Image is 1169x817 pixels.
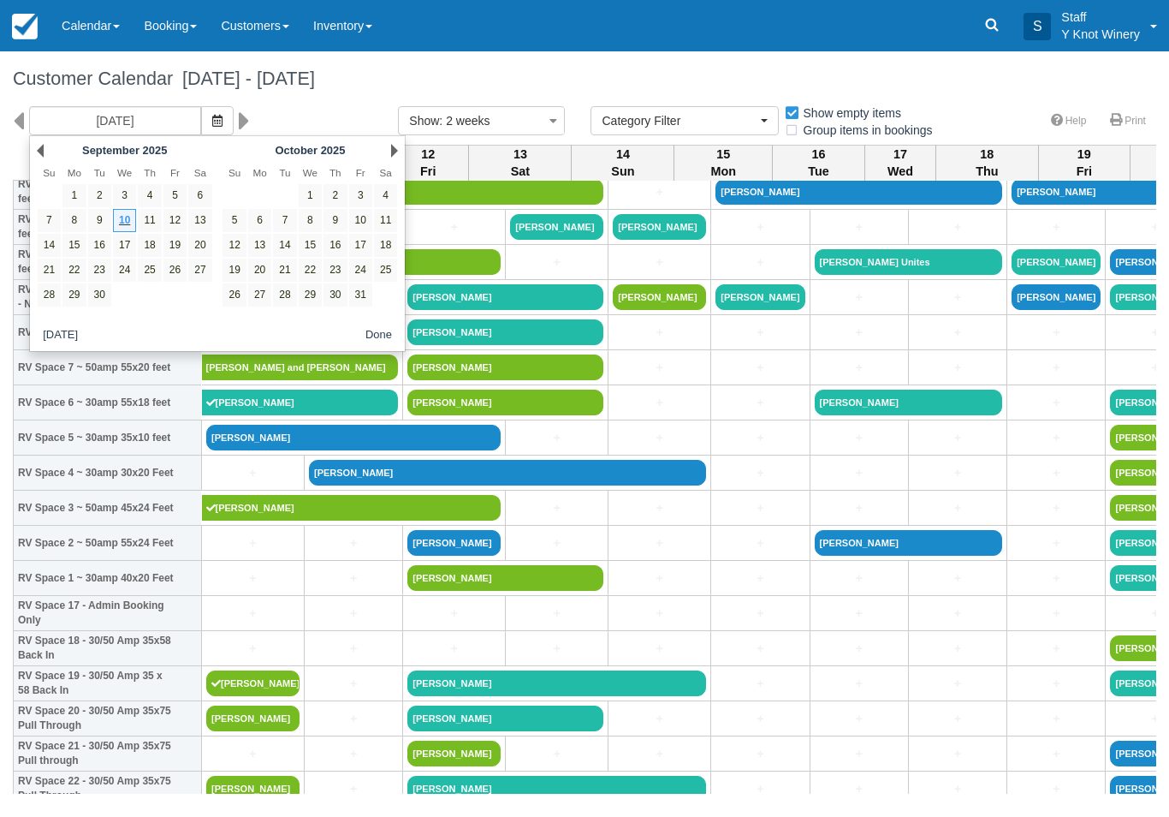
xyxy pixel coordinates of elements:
th: RV Space 20 - 30/50 Amp 35x75 Pull Through [14,701,202,736]
a: + [510,499,603,517]
a: 15 [299,234,322,257]
a: [PERSON_NAME] [1012,284,1101,310]
span: Sunday [228,167,240,178]
a: 28 [273,283,296,307]
span: : 2 weeks [439,114,490,128]
a: 17 [349,234,372,257]
a: + [715,605,804,623]
a: 6 [248,209,271,232]
a: [PERSON_NAME] [815,390,1003,415]
a: 12 [223,234,246,257]
span: Friday [170,167,180,178]
a: + [510,429,603,447]
a: Help [1041,109,1097,134]
a: + [715,464,804,482]
span: Wednesday [303,167,317,178]
a: 24 [349,259,372,282]
a: + [815,570,904,587]
a: + [613,253,706,271]
a: + [715,710,804,728]
h1: Customer Calendar [13,69,1156,89]
a: 7 [273,209,296,232]
a: + [715,324,804,342]
a: + [1012,675,1101,693]
a: + [815,640,904,658]
th: 16 Tue [773,145,865,181]
a: 28 [38,283,61,307]
a: + [510,640,603,658]
th: RV Space 8 ~ 30amp 60x20 feet [14,315,202,350]
a: [PERSON_NAME] Unites [815,249,1003,275]
a: 15 [62,234,86,257]
a: 14 [273,234,296,257]
a: [PERSON_NAME] [206,706,300,731]
a: + [309,675,398,693]
a: 19 [163,234,187,257]
a: 26 [223,283,246,307]
a: 31 [349,283,372,307]
a: 30 [88,283,111,307]
span: [DATE] - [DATE] [173,68,315,89]
a: + [913,359,1002,377]
a: + [206,745,300,763]
a: + [913,570,1002,587]
button: [DATE] [36,325,84,347]
th: RV Space 17 - Admin Booking Only [14,596,202,631]
a: 27 [188,259,211,282]
a: 8 [299,209,322,232]
a: 27 [248,283,271,307]
a: + [1012,499,1101,517]
span: September [82,144,139,157]
a: + [913,675,1002,693]
a: 11 [374,209,397,232]
th: 12 Fri [388,145,469,181]
a: + [913,780,1002,798]
a: [PERSON_NAME] [613,284,706,310]
a: + [613,183,706,201]
a: 9 [88,209,111,232]
a: + [309,710,398,728]
a: + [1012,464,1101,482]
a: + [1012,605,1101,623]
span: Category Filter [602,112,757,129]
a: + [510,745,603,763]
a: [PERSON_NAME] [309,179,603,205]
a: 10 [113,209,136,232]
label: Show empty items [784,100,912,126]
a: [PERSON_NAME] [407,776,706,802]
a: 29 [62,283,86,307]
th: RV Space 1 ~ 30amp 40x20 Feet [14,561,202,596]
a: + [815,675,904,693]
a: [PERSON_NAME] [202,390,399,415]
a: + [715,640,804,658]
a: + [913,429,1002,447]
label: Group items in bookings [784,117,944,143]
a: + [715,429,804,447]
a: + [309,605,398,623]
a: 13 [248,234,271,257]
a: 6 [188,184,211,207]
a: + [1012,745,1101,763]
a: 1 [62,184,86,207]
a: 21 [38,259,61,282]
th: 15 Mon [674,145,773,181]
a: Next [391,144,398,158]
th: 19 Fri [1038,145,1130,181]
a: 20 [188,234,211,257]
a: + [613,640,706,658]
th: 14 Sun [572,145,674,181]
a: + [715,499,804,517]
a: + [913,640,1002,658]
p: Staff [1061,9,1140,26]
a: + [613,324,706,342]
a: + [613,605,706,623]
a: + [309,640,398,658]
a: [PERSON_NAME] [407,706,603,731]
button: Category Filter [590,106,779,135]
a: + [309,534,398,552]
th: RV Space 22 - 30/50 Amp 35x75 Pull Through [14,772,202,807]
a: [PERSON_NAME] [202,495,501,521]
th: RV Space 3 ~ 50amp 45x24 Feet [14,491,202,526]
a: [PERSON_NAME] [206,776,300,802]
a: + [913,324,1002,342]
